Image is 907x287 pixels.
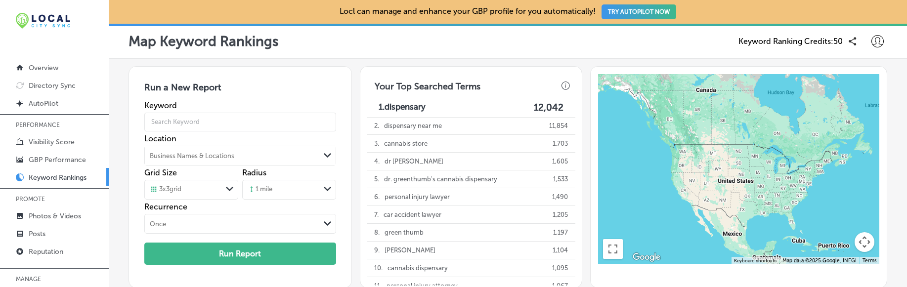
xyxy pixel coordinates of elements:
[16,13,70,29] img: 12321ecb-abad-46dd-be7f-2600e8d3409flocal-city-sync-logo-rectangle.png
[150,152,234,159] div: Business Names & Locations
[29,82,76,90] p: Directory Sync
[385,224,424,241] p: green thumb
[374,224,380,241] p: 8 .
[630,251,663,264] img: Google
[144,82,336,101] h3: Run a New Report
[379,102,426,113] p: 1. dispensary
[534,102,563,113] label: 12,042
[367,73,488,95] h3: Your Top Searched Terms
[552,153,568,170] p: 1,605
[29,64,58,72] p: Overview
[29,212,81,220] p: Photos & Videos
[553,224,568,241] p: 1,197
[630,251,663,264] a: Open this area in Google Maps (opens a new window)
[374,153,380,170] p: 4 .
[242,168,266,177] label: Radius
[863,258,876,264] a: Terms (opens in new tab)
[374,242,380,259] p: 9 .
[782,258,857,264] span: Map data ©2025 Google, INEGI
[385,153,443,170] p: dr [PERSON_NAME]
[374,170,379,188] p: 5 .
[144,108,336,136] input: Search Keyword
[385,242,435,259] p: [PERSON_NAME]
[150,220,166,227] div: Once
[855,232,874,252] button: Map camera controls
[552,259,568,277] p: 1,095
[129,33,279,49] p: Map Keyword Rankings
[553,242,568,259] p: 1,104
[549,117,568,134] p: 11,854
[384,117,442,134] p: dispensary near me
[374,259,383,277] p: 10 .
[374,188,380,205] p: 6 .
[29,230,45,238] p: Posts
[29,138,75,146] p: Visibility Score
[553,170,568,188] p: 1,533
[144,134,336,143] label: Location
[144,243,336,265] button: Run Report
[385,188,450,205] p: personal injury lawyer
[384,170,497,188] p: dr. greenthumb's cannabis dispensary
[384,135,428,152] p: cannabis store
[374,135,379,152] p: 3 .
[388,259,448,277] p: cannabis dispensary
[552,188,568,205] p: 1,490
[144,168,177,177] label: Grid Size
[734,257,777,264] button: Keyboard shortcuts
[150,185,181,194] div: 3 x 3 grid
[144,101,336,110] label: Keyword
[29,173,86,182] p: Keyword Rankings
[384,206,441,223] p: car accident lawyer
[29,156,86,164] p: GBP Performance
[374,206,379,223] p: 7 .
[602,4,676,19] button: TRY AUTOPILOT NOW
[374,117,379,134] p: 2 .
[738,37,843,46] span: Keyword Ranking Credits: 50
[29,99,58,108] p: AutoPilot
[144,202,336,211] label: Recurrence
[553,135,568,152] p: 1,703
[553,206,568,223] p: 1,205
[248,185,272,194] div: 1 mile
[603,239,623,259] button: Toggle fullscreen view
